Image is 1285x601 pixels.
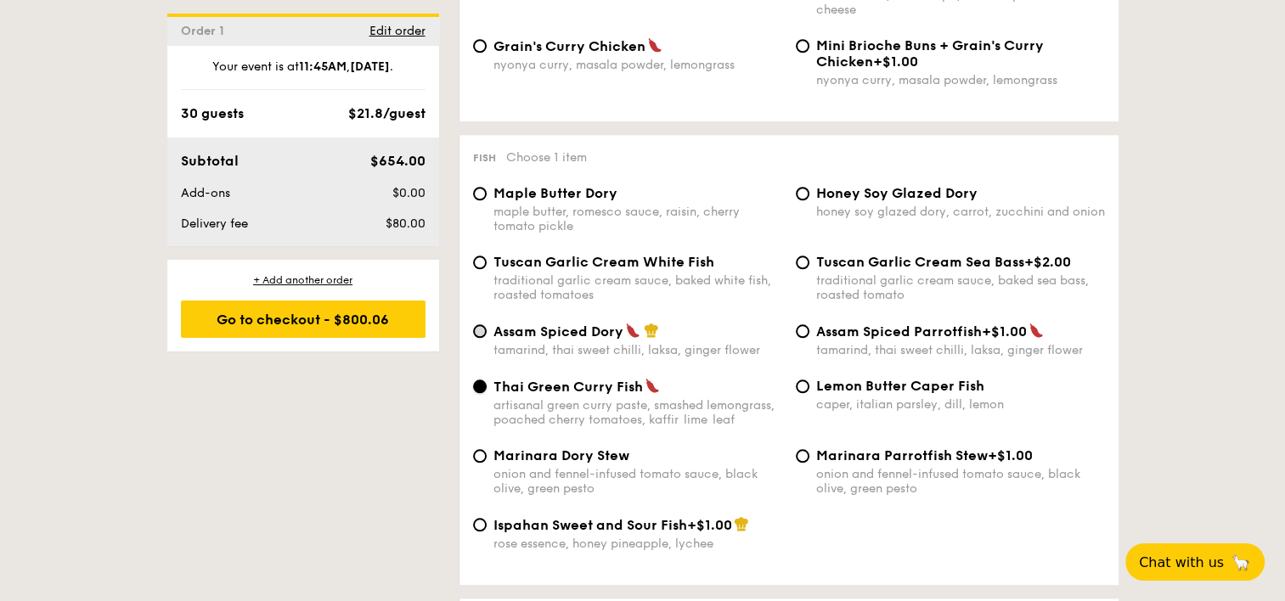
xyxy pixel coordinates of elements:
div: honey soy glazed dory, carrot, zucchini and onion [816,205,1105,219]
span: +$1.00 [873,53,918,70]
span: +$2.00 [1024,254,1071,270]
span: Edit order [369,24,426,38]
div: maple butter, romesco sauce, raisin, cherry tomato pickle [493,205,782,233]
input: Tuscan Garlic Cream White Fishtraditional garlic cream sauce, baked white fish, roasted tomatoes [473,256,487,269]
span: Marinara Parrotfish Stew [816,447,988,463]
div: caper, italian parsley, dill, lemon [816,397,1105,412]
span: Honey Soy Glazed Dory [816,185,978,201]
span: Tuscan Garlic Cream White Fish [493,254,714,270]
img: icon-chef-hat.a58ddaea.svg [644,323,659,338]
input: Mini Brioche Buns + Grain's Curry Chicken+$1.00nyonya curry, masala powder, lemongrass [796,39,809,53]
div: onion and fennel-infused tomato sauce, black olive, green pesto [493,467,782,496]
div: Your event is at , . [181,59,426,90]
span: Order 1 [181,24,231,38]
input: Thai Green Curry Fishartisanal green curry paste, smashed lemongrass, poached cherry tomatoes, ka... [473,379,487,393]
span: Choose 1 item [506,150,587,165]
span: Subtotal [181,153,239,169]
div: traditional garlic cream sauce, baked white fish, roasted tomatoes [493,273,782,302]
input: Honey Soy Glazed Doryhoney soy glazed dory, carrot, zucchini and onion [796,187,809,200]
div: Go to checkout - $800.06 [181,300,426,338]
div: nyonya curry, masala powder, lemongrass [816,73,1105,87]
span: 🦙 [1231,553,1251,572]
span: Assam Spiced Dory [493,323,623,340]
div: artisanal green curry paste, smashed lemongrass, poached cherry tomatoes, kaffir lime leaf [493,398,782,427]
span: +$1.00 [982,323,1027,340]
div: 30 guests [181,104,244,124]
span: Marinara Dory Stew [493,447,629,463]
input: Maple Butter Dorymaple butter, romesco sauce, raisin, cherry tomato pickle [473,187,487,200]
span: Mini Brioche Buns + Grain's Curry Chicken [816,37,1044,70]
input: Ispahan Sweet and Sour Fish+$1.00rose essence, honey pineapple, lychee [473,518,487,531]
div: nyonya curry, masala powder, lemongrass [493,58,782,72]
input: Tuscan Garlic Cream Sea Bass+$2.00traditional garlic cream sauce, baked sea bass, roasted tomato [796,256,809,269]
strong: [DATE] [350,59,390,74]
span: +$1.00 [988,447,1033,463]
input: Lemon Butter Caper Fishcaper, italian parsley, dill, lemon [796,379,809,393]
span: Maple Butter Dory [493,185,617,201]
input: Grain's Curry Chickennyonya curry, masala powder, lemongrass [473,39,487,53]
span: Assam Spiced Parrotfish [816,323,982,340]
input: Assam Spiced Dorytamarind, thai sweet chilli, laksa, ginger flower [473,324,487,338]
div: + Add another order [181,273,426,287]
input: Assam Spiced Parrotfish+$1.00tamarind, thai sweet chilli, laksa, ginger flower [796,324,809,338]
img: icon-spicy.37a8142b.svg [1029,323,1044,338]
span: +$1.00 [687,517,732,533]
button: Chat with us🦙 [1125,543,1265,581]
span: Add-ons [181,186,230,200]
span: Tuscan Garlic Cream Sea Bass [816,254,1024,270]
div: tamarind, thai sweet chilli, laksa, ginger flower [493,343,782,357]
span: $654.00 [369,153,425,169]
div: onion and fennel-infused tomato sauce, black olive, green pesto [816,467,1105,496]
span: Delivery fee [181,216,248,231]
span: $0.00 [392,186,425,200]
span: Grain's Curry Chicken [493,38,645,54]
div: rose essence, honey pineapple, lychee [493,536,782,551]
span: Thai Green Curry Fish [493,379,643,395]
div: $21.8/guest [348,104,426,124]
span: Fish [473,152,496,164]
span: Ispahan Sweet and Sour Fish [493,517,687,533]
span: Chat with us [1139,554,1224,570]
span: Lemon Butter Caper Fish [816,378,984,394]
img: icon-spicy.37a8142b.svg [625,323,640,338]
div: tamarind, thai sweet chilli, laksa, ginger flower [816,343,1105,357]
span: $80.00 [385,216,425,231]
img: icon-spicy.37a8142b.svg [647,37,662,53]
strong: 11:45AM [299,59,347,74]
img: icon-chef-hat.a58ddaea.svg [734,516,749,531]
img: icon-spicy.37a8142b.svg [645,378,660,393]
div: traditional garlic cream sauce, baked sea bass, roasted tomato [816,273,1105,302]
input: Marinara Dory Stewonion and fennel-infused tomato sauce, black olive, green pesto [473,449,487,463]
input: Marinara Parrotfish Stew+$1.00onion and fennel-infused tomato sauce, black olive, green pesto [796,449,809,463]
